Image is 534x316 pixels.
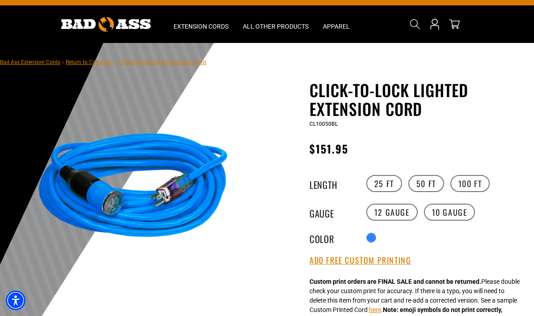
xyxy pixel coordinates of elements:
[309,256,411,265] button: Add Free Custom Printing
[66,59,113,65] a: Return to Collection
[424,204,475,221] label: 10 Gauge
[61,17,151,32] img: Bad Ass Extension Cords
[309,232,354,243] legend: Color
[309,141,349,157] span: $151.95
[115,59,117,65] span: ›
[236,5,316,43] summary: All Other Products
[309,81,527,118] h1: Click-to-Lock Lighted Extension Cord
[62,59,64,65] span: ›
[119,59,206,65] span: Click-to-Lock Lighted Extension Cord
[428,5,442,43] a: Open this option
[309,206,354,218] legend: Gauge
[369,305,381,315] button: here
[366,204,418,221] label: 12 Gauge
[323,22,350,30] span: Apparel
[26,82,241,297] img: blue
[309,178,354,189] legend: Length
[408,17,422,31] summary: Search
[243,22,309,30] span: All Other Products
[309,121,338,127] span: CL10050BL
[408,175,444,192] label: 50 FT
[174,22,229,30] span: Extension Cords
[309,278,481,285] strong: Custom print orders are FINAL SALE and cannot be returned.
[316,5,357,43] summary: Apparel
[450,175,490,192] label: 100 FT
[166,5,236,43] summary: Extension Cords
[447,19,462,30] a: cart
[366,175,402,192] label: 25 FT
[6,290,25,310] div: Accessibility Menu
